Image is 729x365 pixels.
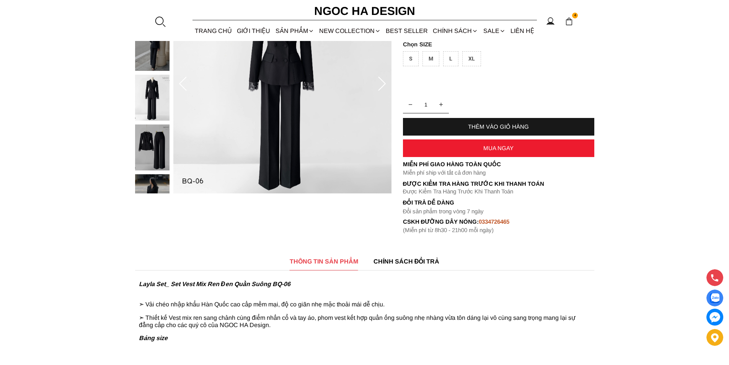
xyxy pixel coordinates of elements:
img: Layla Set_ Set Vest Mix Ren Đen Quần Suông BQ-06_mini_2 [135,75,170,121]
h6: Đổi trả dễ dàng [403,199,594,206]
img: Layla Set_ Set Vest Mix Ren Đen Quần Suông BQ-06_mini_4 [135,174,170,220]
a: LIÊN HỆ [508,21,537,41]
a: Ngoc Ha Design [307,2,422,20]
span: THÔNG TIN SẢN PHẨM [290,257,358,266]
a: BEST SELLER [383,21,431,41]
p: Được Kiểm Tra Hàng Trước Khi Thanh Toán [403,188,594,195]
div: SẢN PHẨM [273,21,316,41]
font: (Miễn phí từ 8h30 - 21h00 mỗi ngày) [403,227,494,233]
a: GIỚI THIỆU [235,21,273,41]
div: Chính sách [431,21,481,41]
p: ➣ Thiết kế Vest mix ren sang chảnh cùng điểm nhấn cổ và tay áo, phom vest kết hợp quần ống suông ... [139,314,590,329]
font: cskh đường dây nóng: [403,218,479,225]
font: Miễn phí ship với tất cả đơn hàng [403,169,486,176]
a: TRANG CHỦ [192,21,235,41]
div: S [403,51,419,66]
p: SIZE [403,41,594,47]
span: CHÍNH SÁCH ĐỔI TRẢ [373,257,440,266]
a: messenger [706,309,723,326]
div: L [443,51,458,66]
strong: Layla Set_ Set Vest Mix Ren Đen Quần Suông BQ-06 [139,281,290,287]
div: MUA NGAY [403,145,594,151]
img: Layla Set_ Set Vest Mix Ren Đen Quần Suông BQ-06_mini_1 [135,25,170,71]
font: Miễn phí giao hàng toàn quốc [403,161,501,167]
div: M [422,51,439,66]
input: Quantity input [403,97,449,112]
p: Được Kiểm Tra Hàng Trước Khi Thanh Toán [403,180,594,187]
font: Đổi sản phẩm trong vòng 7 ngày [403,208,484,214]
strong: Bảng size [139,335,168,341]
a: Display image [706,290,723,306]
img: Display image [710,293,719,303]
div: XL [462,51,481,66]
p: ➣ Vải chéo nhập khẩu Hàn Quốc cao cấp mềm mại, độ co giãn nhẹ mặc thoải mái dễ chịu. [139,294,590,308]
img: Layla Set_ Set Vest Mix Ren Đen Quần Suông BQ-06_mini_3 [135,124,170,170]
a: NEW COLLECTION [316,21,383,41]
img: img-CART-ICON-ksit0nf1 [565,17,573,26]
font: 0334726465 [479,218,509,225]
a: SALE [481,21,508,41]
span: 4 [572,13,578,19]
div: THÊM VÀO GIỎ HÀNG [403,123,594,130]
